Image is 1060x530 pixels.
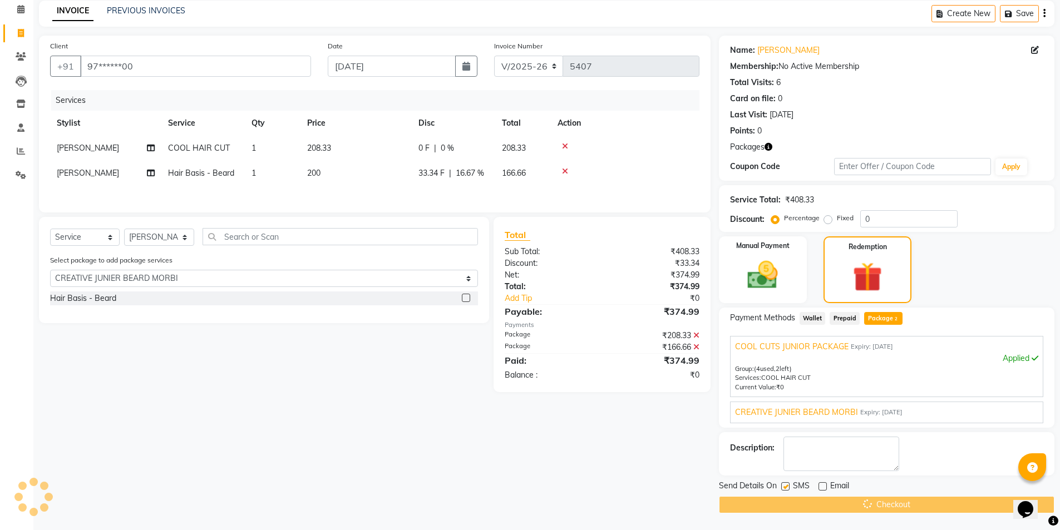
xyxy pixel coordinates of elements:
[602,341,708,353] div: ₹166.66
[203,228,478,245] input: Search or Scan
[496,369,602,381] div: Balance :
[50,255,172,265] label: Select package to add package services
[785,194,814,206] div: ₹408.33
[931,5,995,22] button: Create New
[735,353,1038,364] div: Applied
[730,93,776,105] div: Card on file:
[496,257,602,269] div: Discount:
[893,316,899,323] span: 2
[776,365,780,373] span: 2
[168,168,234,178] span: Hair Basis - Beard
[412,111,495,136] th: Disc
[730,61,778,72] div: Membership:
[252,168,256,178] span: 1
[730,125,755,137] div: Points:
[602,257,708,269] div: ₹33.34
[496,305,602,318] div: Payable:
[496,330,602,341] div: Package
[57,143,119,153] span: [PERSON_NAME]
[778,93,782,105] div: 0
[50,293,116,304] div: Hair Basis - Beard
[730,442,775,454] div: Description:
[730,214,765,225] div: Discount:
[730,61,1043,72] div: No Active Membership
[496,293,619,304] a: Add Tip
[851,342,893,351] span: Expiry: [DATE]
[502,168,526,178] span: 166.66
[830,312,860,325] span: Prepaid
[505,320,699,330] div: Payments
[995,158,1027,175] button: Apply
[50,41,68,51] label: Client
[161,111,245,136] th: Service
[245,111,300,136] th: Qty
[434,142,436,154] span: |
[602,330,708,341] div: ₹208.33
[300,111,412,136] th: Price
[505,229,530,241] span: Total
[776,77,781,88] div: 6
[502,143,526,153] span: 208.33
[328,41,343,51] label: Date
[849,242,887,252] label: Redemption
[754,365,792,373] span: used, left)
[602,369,708,381] div: ₹0
[730,44,755,56] div: Name:
[496,269,602,281] div: Net:
[168,143,230,153] span: COOL HAIR CUT
[738,257,787,293] img: _cash.svg
[449,167,451,179] span: |
[80,56,311,77] input: Search by Name/Mobile/Email/Code
[735,407,858,418] span: CREATIVE JUNIER BEARD MORBI
[844,259,891,295] img: _gift.svg
[418,167,445,179] span: 33.34 F
[730,194,781,206] div: Service Total:
[602,246,708,257] div: ₹408.33
[730,312,795,324] span: Payment Methods
[50,111,161,136] th: Stylist
[793,480,810,494] span: SMS
[441,142,454,154] span: 0 %
[730,161,835,172] div: Coupon Code
[830,480,849,494] span: Email
[107,6,185,16] a: PREVIOUS INVOICES
[735,365,754,373] span: Group:
[418,142,430,154] span: 0 F
[307,143,331,153] span: 208.33
[757,44,820,56] a: [PERSON_NAME]
[52,1,93,21] a: INVOICE
[834,158,991,175] input: Enter Offer / Coupon Code
[620,293,708,304] div: ₹0
[1013,486,1049,519] iframe: chat widget
[496,354,602,367] div: Paid:
[800,312,826,325] span: Wallet
[864,312,903,325] span: Package
[495,111,551,136] th: Total
[1000,5,1039,22] button: Save
[784,213,820,223] label: Percentage
[761,374,811,382] span: COOL HAIR CUT
[730,141,765,153] span: Packages
[770,109,793,121] div: [DATE]
[735,374,761,382] span: Services:
[754,365,760,373] span: (4
[860,408,903,417] span: Expiry: [DATE]
[496,246,602,257] div: Sub Total:
[307,168,321,178] span: 200
[252,143,256,153] span: 1
[730,77,774,88] div: Total Visits:
[602,281,708,293] div: ₹374.99
[602,354,708,367] div: ₹374.99
[837,213,854,223] label: Fixed
[57,168,119,178] span: [PERSON_NAME]
[735,383,776,391] span: Current Value:
[551,111,699,136] th: Action
[776,383,784,391] span: ₹0
[494,41,543,51] label: Invoice Number
[50,56,81,77] button: +91
[496,281,602,293] div: Total:
[736,241,790,251] label: Manual Payment
[602,269,708,281] div: ₹374.99
[719,480,777,494] span: Send Details On
[456,167,484,179] span: 16.67 %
